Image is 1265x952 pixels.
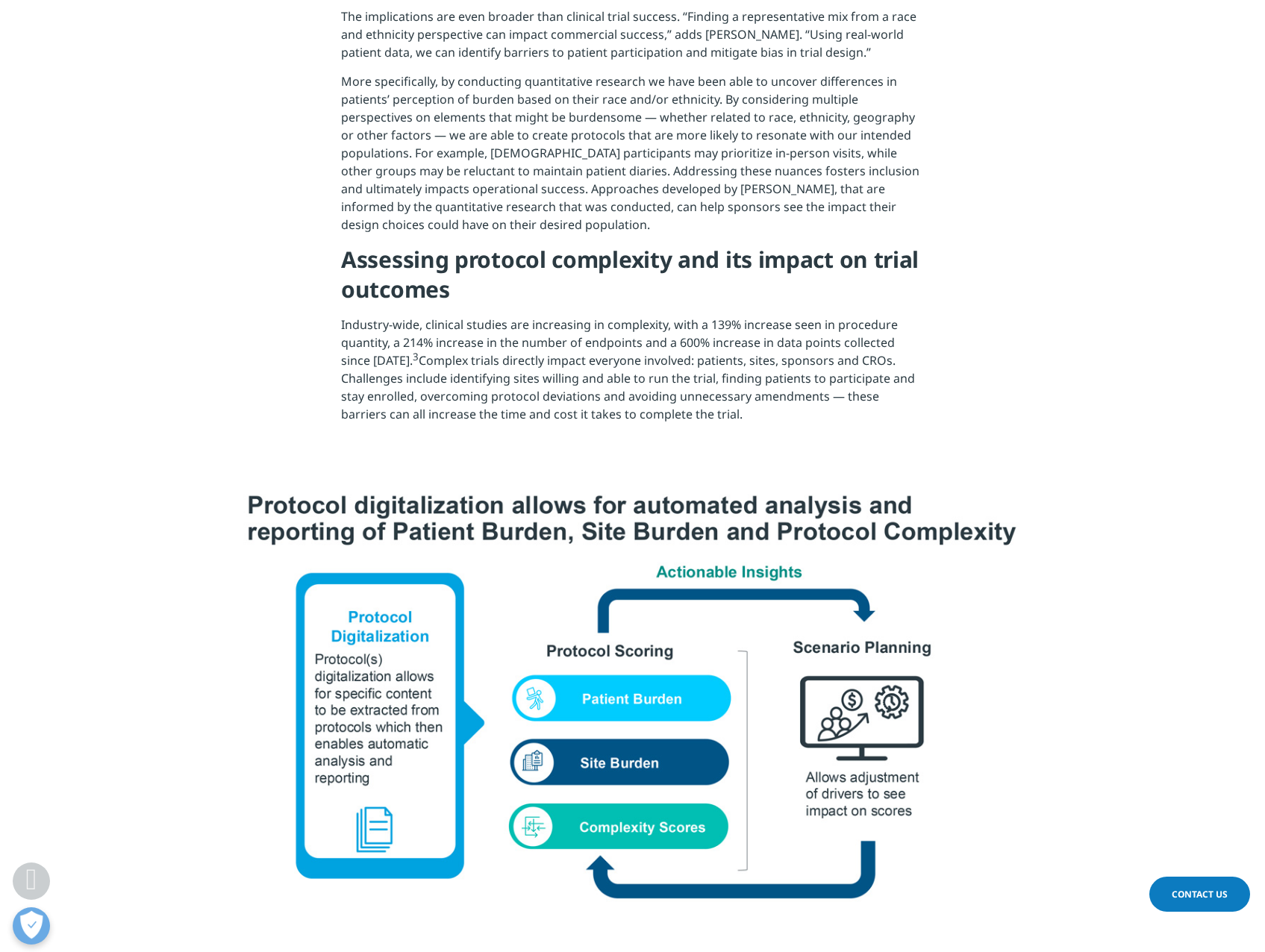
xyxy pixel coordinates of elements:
[341,244,919,304] strong: Assessing protocol complexity and its impact on trial outcomes
[341,72,924,245] p: More specifically, by conducting quantitative research we have been able to uncover differences i...
[341,7,924,72] p: The implications are even broader than clinical trial success. “Finding a representative mix from...
[1172,888,1228,901] span: Contact Us
[413,350,419,363] sup: 3
[341,316,924,434] p: Industry-wide, clinical studies are increasing in complexity, with a 139% increase seen in proced...
[1149,877,1250,912] a: Contact Us
[13,907,50,945] button: Open Preferences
